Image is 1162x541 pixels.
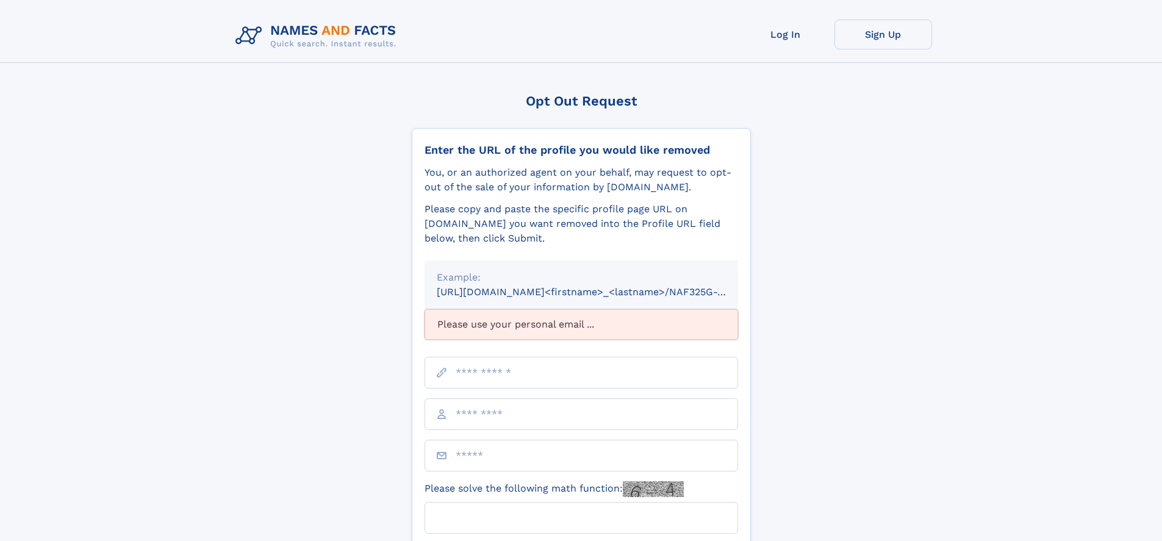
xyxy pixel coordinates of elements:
div: Opt Out Request [412,93,751,109]
div: Enter the URL of the profile you would like removed [425,143,738,157]
label: Please solve the following math function: [425,481,684,497]
div: Please copy and paste the specific profile page URL on [DOMAIN_NAME] you want removed into the Pr... [425,202,738,246]
a: Log In [737,20,834,49]
a: Sign Up [834,20,932,49]
img: Logo Names and Facts [231,20,406,52]
small: [URL][DOMAIN_NAME]<firstname>_<lastname>/NAF325G-xxxxxxxx [437,286,761,298]
div: You, or an authorized agent on your behalf, may request to opt-out of the sale of your informatio... [425,165,738,195]
div: Please use your personal email ... [425,309,738,340]
div: Example: [437,270,726,285]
